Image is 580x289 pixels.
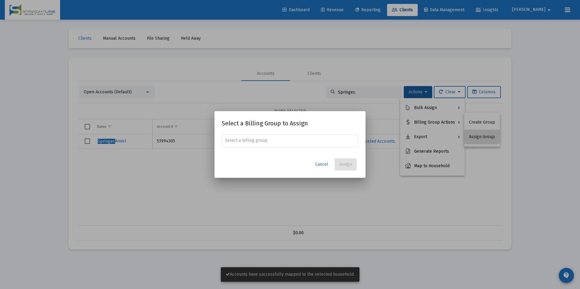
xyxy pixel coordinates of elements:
[222,118,358,128] h2: Select a Billing Group to Assign
[315,162,328,167] span: Cancel
[339,162,352,167] span: Assign
[335,158,357,171] button: Assign
[310,158,333,171] button: Cancel
[225,138,355,143] input: Select a billing group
